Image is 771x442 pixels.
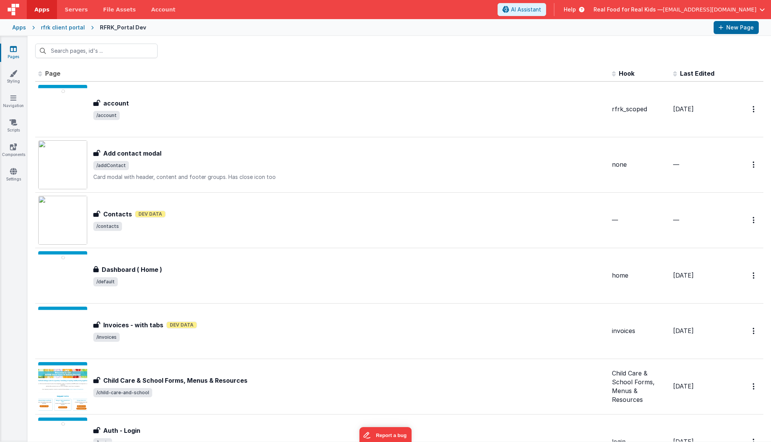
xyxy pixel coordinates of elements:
span: Dev Data [166,322,197,328]
h3: Contacts [103,210,132,219]
span: /child-care-and-school [93,388,152,397]
span: /addContact [93,161,129,170]
span: — [673,216,679,224]
span: /default [93,277,118,286]
span: [EMAIL_ADDRESS][DOMAIN_NAME] [663,6,756,13]
input: Search pages, id's ... [35,44,158,58]
span: Help [564,6,576,13]
span: Page [45,70,60,77]
span: [DATE] [673,105,694,113]
button: Options [748,268,760,283]
p: Card modal with header, content and footer groups. Has close icon too [93,173,606,181]
button: Options [748,379,760,394]
button: Real Food for Real Kids — [EMAIL_ADDRESS][DOMAIN_NAME] [594,6,765,13]
span: [DATE] [673,327,694,335]
button: AI Assistant [498,3,546,16]
h3: account [103,99,129,108]
h3: Dashboard ( Home ) [102,265,162,274]
h3: Auth - Login [103,426,140,435]
span: [DATE] [673,382,694,390]
span: /invoices [93,333,120,342]
h3: Add contact modal [103,149,161,158]
span: — [612,216,618,224]
span: Apps [34,6,49,13]
div: rfrk client portal [41,24,85,31]
div: rfrk_scoped [612,105,667,114]
span: Real Food for Real Kids — [594,6,663,13]
h3: Invoices - with tabs [103,320,163,330]
button: New Page [714,21,759,34]
span: /contacts [93,222,122,231]
div: RFRK_Portal Dev [100,24,146,31]
button: Options [748,157,760,172]
span: Last Edited [680,70,714,77]
span: Dev Data [135,211,166,218]
div: invoices [612,327,667,335]
h3: Child Care & School Forms, Menus & Resources [103,376,247,385]
span: Servers [65,6,88,13]
span: — [673,161,679,168]
span: File Assets [103,6,136,13]
span: Hook [619,70,634,77]
button: Options [748,101,760,117]
button: Options [748,212,760,228]
div: none [612,160,667,169]
span: [DATE] [673,271,694,279]
div: Child Care & School Forms, Menus & Resources [612,369,667,404]
div: home [612,271,667,280]
span: /account [93,111,120,120]
button: Options [748,323,760,339]
span: AI Assistant [511,6,541,13]
div: Apps [12,24,26,31]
